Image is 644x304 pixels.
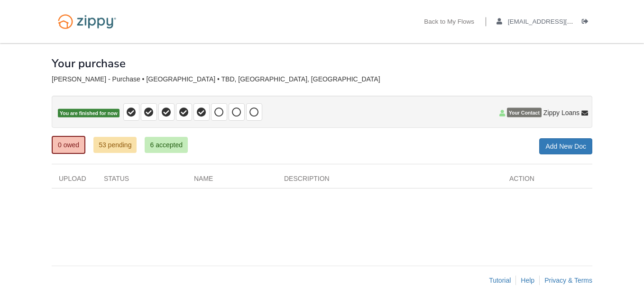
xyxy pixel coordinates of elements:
[582,18,592,27] a: Log out
[424,18,474,27] a: Back to My Flows
[277,174,502,188] div: Description
[502,174,592,188] div: Action
[187,174,277,188] div: Name
[539,138,592,154] a: Add New Doc
[52,9,122,34] img: Logo
[58,109,120,118] span: You are finished for now
[543,108,580,117] span: Zippy Loans
[52,136,85,154] a: 0 owed
[93,137,137,153] a: 53 pending
[52,174,97,188] div: Upload
[489,277,511,284] a: Tutorial
[52,57,126,70] h1: Your purchase
[521,277,534,284] a: Help
[544,277,592,284] a: Privacy & Terms
[97,174,187,188] div: Status
[52,75,592,83] div: [PERSON_NAME] - Purchase • [GEOGRAPHIC_DATA] • TBD, [GEOGRAPHIC_DATA], [GEOGRAPHIC_DATA]
[145,137,188,153] a: 6 accepted
[508,18,616,25] span: mikekagy@yahoo.com
[507,108,542,117] span: Your Contact
[497,18,616,27] a: edit profile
